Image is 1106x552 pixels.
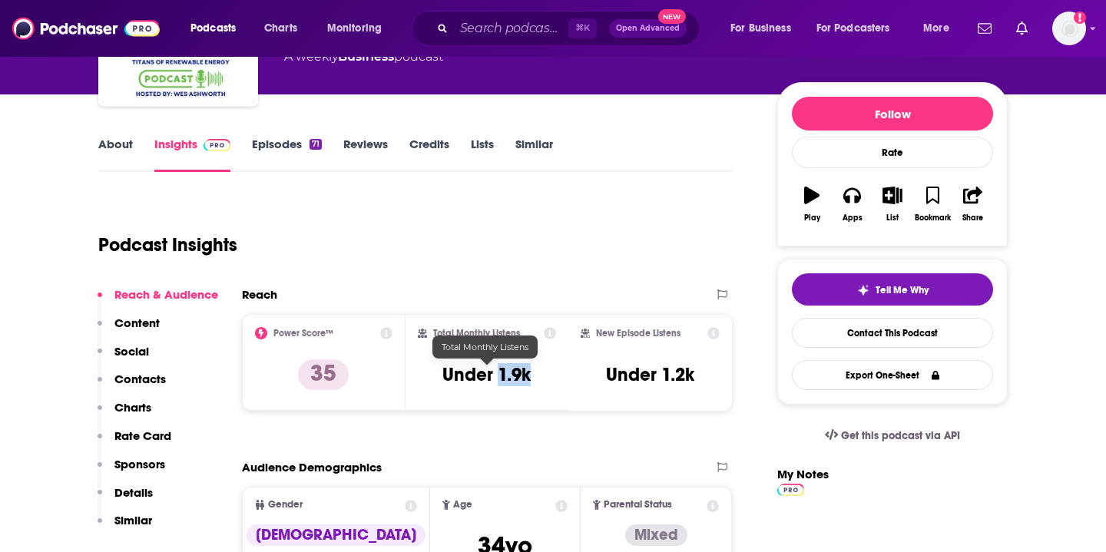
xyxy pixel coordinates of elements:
img: User Profile [1052,12,1086,45]
span: For Business [730,18,791,39]
button: Share [953,177,993,232]
button: open menu [316,16,402,41]
button: Similar [98,513,152,541]
img: Podchaser Pro [777,484,804,496]
img: Podchaser Pro [204,139,230,151]
p: Details [114,485,153,500]
span: Get this podcast via API [841,429,960,442]
div: Share [962,213,983,223]
a: Get this podcast via API [813,417,972,454]
h2: New Episode Listens [596,328,680,339]
button: Content [98,316,160,344]
p: Rate Card [114,428,171,443]
label: My Notes [777,467,829,494]
a: Contact This Podcast [792,318,993,348]
span: Charts [264,18,297,39]
button: Rate Card [98,428,171,457]
span: Open Advanced [616,25,680,32]
span: For Podcasters [816,18,890,39]
p: Similar [114,513,152,527]
h2: Total Monthly Listens [433,328,520,339]
button: Follow [792,97,993,131]
button: Show profile menu [1052,12,1086,45]
a: About [98,137,133,172]
div: [DEMOGRAPHIC_DATA] [247,524,426,546]
button: Details [98,485,153,514]
p: Social [114,344,149,359]
h3: Under 1.9k [442,363,531,386]
button: tell me why sparkleTell Me Why [792,273,993,306]
svg: Add a profile image [1074,12,1086,24]
a: Charts [254,16,306,41]
p: Charts [114,400,151,415]
div: Search podcasts, credits, & more... [426,11,714,46]
span: Podcasts [190,18,236,39]
span: More [923,18,949,39]
p: Reach & Audience [114,287,218,302]
button: Sponsors [98,457,165,485]
span: Monitoring [327,18,382,39]
div: Mixed [625,524,687,546]
button: open menu [912,16,969,41]
button: open menu [180,16,256,41]
button: Bookmark [912,177,952,232]
img: tell me why sparkle [857,284,869,296]
span: Total Monthly Listens [442,342,528,352]
div: List [886,213,899,223]
h2: Audience Demographics [242,460,382,474]
p: Content [114,316,160,330]
span: Logged in as saraatspark [1052,12,1086,45]
button: Charts [98,400,151,428]
div: Bookmark [915,213,951,223]
p: 35 [298,359,349,390]
a: InsightsPodchaser Pro [154,137,230,172]
button: open menu [720,16,810,41]
a: Show notifications dropdown [1010,15,1034,41]
button: List [873,177,912,232]
a: Lists [471,137,494,172]
a: Credits [409,137,449,172]
button: Social [98,344,149,372]
div: A weekly podcast [284,48,443,66]
a: Show notifications dropdown [972,15,998,41]
span: ⌘ K [568,18,597,38]
span: Parental Status [604,500,672,510]
button: Contacts [98,372,166,400]
a: Episodes71 [252,137,322,172]
a: Pro website [777,481,804,496]
a: Similar [515,137,553,172]
div: Apps [843,213,863,223]
span: New [658,9,686,24]
h2: Reach [242,287,277,302]
button: open menu [806,16,912,41]
h3: Under 1.2k [606,363,694,386]
span: Age [453,500,472,510]
p: Sponsors [114,457,165,471]
h2: Power Score™ [273,328,333,339]
img: Podchaser - Follow, Share and Rate Podcasts [12,14,160,43]
div: Play [804,213,820,223]
input: Search podcasts, credits, & more... [454,16,568,41]
p: Contacts [114,372,166,386]
button: Export One-Sheet [792,360,993,390]
button: Play [792,177,832,232]
button: Apps [832,177,872,232]
span: Gender [268,500,303,510]
button: Reach & Audience [98,287,218,316]
button: Open AdvancedNew [609,19,687,38]
div: 71 [310,139,322,150]
a: Reviews [343,137,388,172]
div: Rate [792,137,993,168]
h1: Podcast Insights [98,233,237,256]
span: Tell Me Why [876,284,929,296]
